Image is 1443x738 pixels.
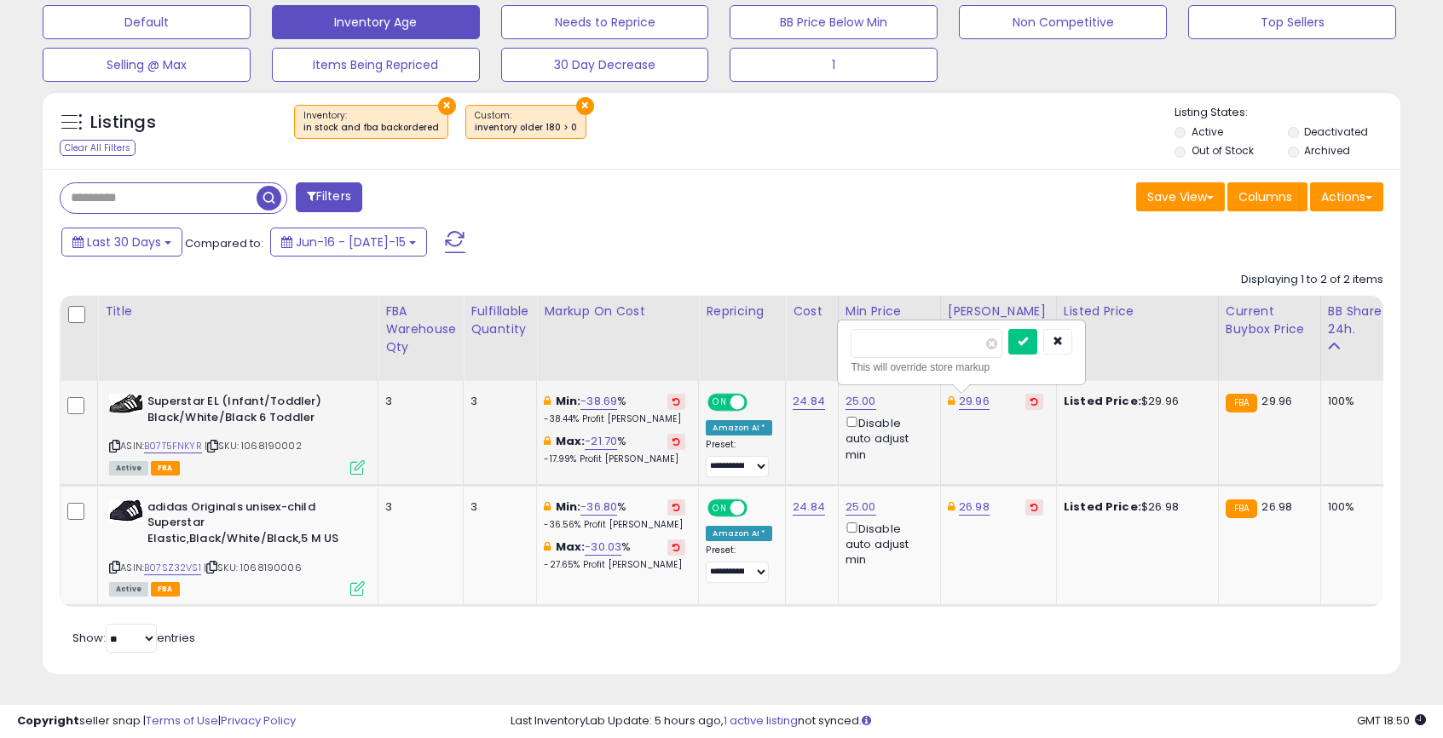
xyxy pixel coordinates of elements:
div: 100% [1328,394,1384,409]
button: Last 30 Days [61,228,182,257]
div: Disable auto adjust min [846,519,927,568]
span: FBA [151,582,180,597]
button: BB Price Below Min [730,5,938,39]
div: FBA Warehouse Qty [385,303,456,356]
b: Max: [556,539,586,555]
span: Last 30 Days [87,234,161,251]
div: Preset: [706,545,772,583]
b: Max: [556,433,586,449]
p: -36.56% Profit [PERSON_NAME] [544,519,685,531]
div: BB Share 24h. [1328,303,1390,338]
label: Archived [1304,143,1350,158]
a: -21.70 [585,433,617,450]
b: adidas Originals unisex-child Superstar Elastic,Black/White/Black,5 M US [147,499,355,551]
div: % [544,499,685,531]
div: in stock and fba backordered [303,122,439,134]
button: Inventory Age [272,5,480,39]
span: Show: entries [72,630,195,646]
div: ASIN: [109,499,365,594]
span: 26.98 [1261,499,1292,515]
span: Inventory : [303,109,439,135]
a: 26.98 [959,499,990,516]
b: Superstar EL (Infant/Toddler) Black/White/Black 6 Toddler [147,394,355,430]
strong: Copyright [17,712,79,729]
small: FBA [1226,394,1257,412]
div: 3 [385,394,450,409]
button: Columns [1227,182,1307,211]
a: Terms of Use [146,712,218,729]
div: Preset: [706,439,772,477]
small: FBA [1226,499,1257,518]
span: All listings currently available for purchase on Amazon [109,461,148,476]
div: Cost [793,303,831,320]
span: OFF [745,500,772,515]
button: Jun-16 - [DATE]-15 [270,228,427,257]
span: Columns [1238,188,1292,205]
div: % [544,434,685,465]
span: 29.96 [1261,393,1292,409]
div: Listed Price [1064,303,1211,320]
button: Items Being Repriced [272,48,480,82]
p: -17.99% Profit [PERSON_NAME] [544,453,685,465]
a: 25.00 [846,393,876,410]
button: Save View [1136,182,1225,211]
button: Selling @ Max [43,48,251,82]
button: Top Sellers [1188,5,1396,39]
div: [PERSON_NAME] [948,303,1049,320]
h5: Listings [90,111,156,135]
a: 1 active listing [724,712,798,729]
p: -38.44% Profit [PERSON_NAME] [544,413,685,425]
div: Min Price [846,303,933,320]
b: Listed Price: [1064,393,1141,409]
button: Needs to Reprice [501,5,709,39]
a: -30.03 [585,539,621,556]
span: FBA [151,461,180,476]
div: $26.98 [1064,499,1205,515]
a: B07T5FNKYR [144,439,202,453]
label: Active [1192,124,1223,139]
button: × [438,97,456,115]
span: Compared to: [185,235,263,251]
div: ASIN: [109,394,365,473]
span: Custom: [475,109,577,135]
div: Amazon AI * [706,526,772,541]
span: 2025-08-15 18:50 GMT [1357,712,1426,729]
div: seller snap | | [17,713,296,729]
button: Non Competitive [959,5,1167,39]
div: % [544,394,685,425]
b: Min: [556,499,581,515]
a: 24.84 [793,393,825,410]
span: | SKU: 1068190006 [204,561,302,574]
a: -36.80 [580,499,617,516]
div: Current Buybox Price [1226,303,1313,338]
button: Filters [296,182,362,212]
div: inventory older 180 > 0 [475,122,577,134]
div: 3 [470,394,523,409]
b: Listed Price: [1064,499,1141,515]
div: Repricing [706,303,778,320]
a: B07SZ32VS1 [144,561,201,575]
b: Min: [556,393,581,409]
div: 100% [1328,499,1384,515]
span: Jun-16 - [DATE]-15 [296,234,406,251]
div: Displaying 1 to 2 of 2 items [1241,272,1383,288]
span: ON [710,395,731,410]
button: Default [43,5,251,39]
span: OFF [745,395,772,410]
div: 3 [385,499,450,515]
div: Amazon AI * [706,420,772,435]
div: Disable auto adjust min [846,413,927,463]
div: Last InventoryLab Update: 5 hours ago, not synced. [511,713,1426,729]
span: All listings currently available for purchase on Amazon [109,582,148,597]
button: Actions [1310,182,1383,211]
button: 1 [730,48,938,82]
a: 25.00 [846,499,876,516]
button: 30 Day Decrease [501,48,709,82]
th: The percentage added to the cost of goods (COGS) that forms the calculator for Min & Max prices. [537,296,699,381]
p: -27.65% Profit [PERSON_NAME] [544,559,685,571]
div: This will override store markup [851,359,1072,376]
img: 41QzK52UJUL._SL40_.jpg [109,394,143,413]
a: 24.84 [793,499,825,516]
p: Listing States: [1175,105,1400,121]
button: × [576,97,594,115]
